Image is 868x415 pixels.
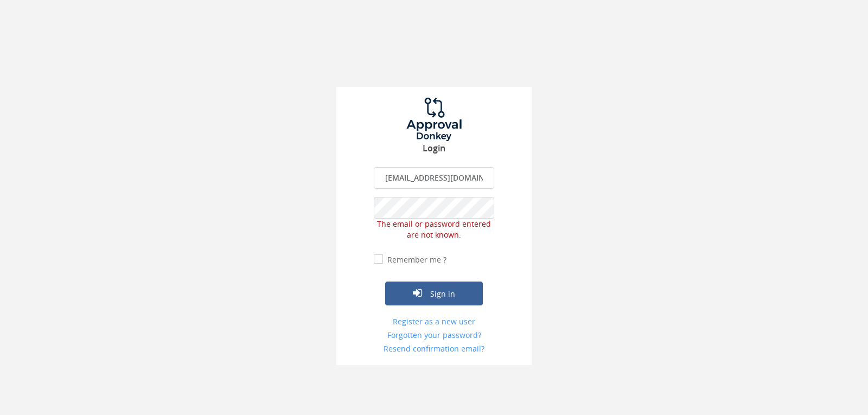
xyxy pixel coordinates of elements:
[374,167,494,189] input: Enter your Email
[393,98,475,141] img: logo.png
[374,330,494,341] a: Forgotten your password?
[385,282,483,305] button: Sign in
[385,254,446,265] label: Remember me ?
[377,219,491,240] span: The email or password entered are not known.
[374,316,494,327] a: Register as a new user
[374,343,494,354] a: Resend confirmation email?
[336,144,532,154] h3: Login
